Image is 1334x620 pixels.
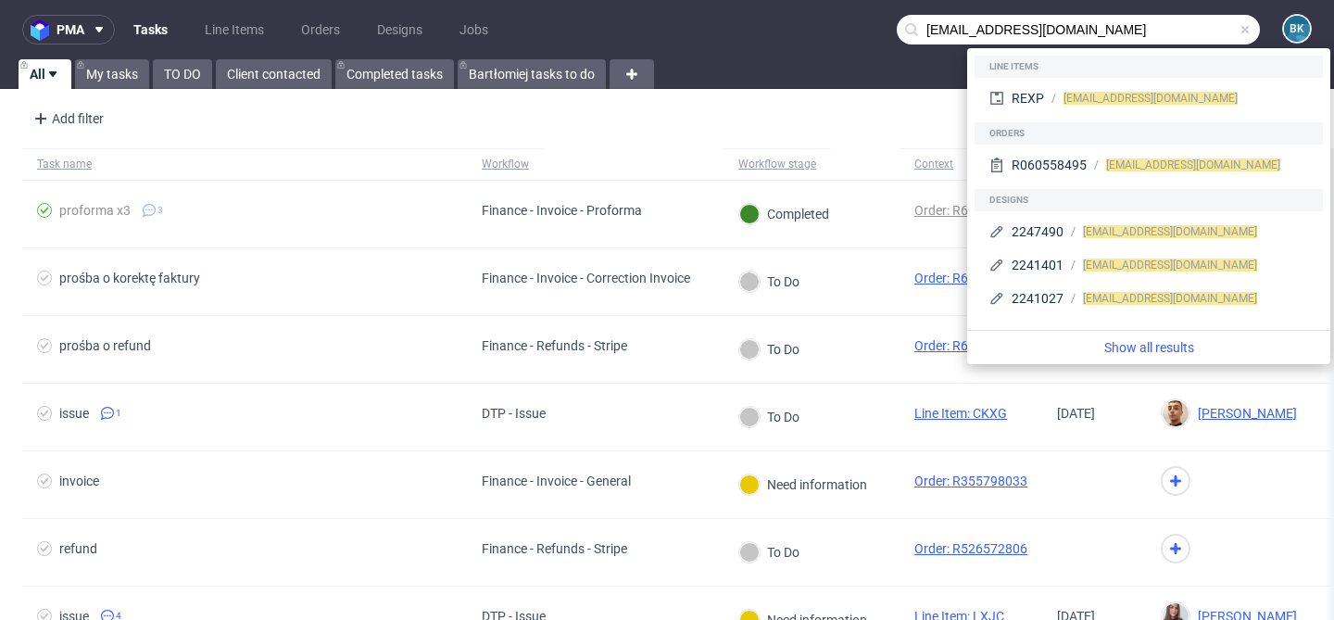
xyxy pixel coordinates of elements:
[914,271,1027,285] a: Order: R626765425
[914,541,1027,556] a: Order: R526572806
[366,15,434,44] a: Designs
[738,157,816,171] div: Workflow stage
[914,157,959,171] div: Context
[1083,259,1257,272] span: [EMAIL_ADDRESS][DOMAIN_NAME]
[37,157,452,172] span: Task name
[914,474,1027,488] a: Order: R355798033
[1106,158,1280,171] span: [EMAIL_ADDRESS][DOMAIN_NAME]
[1163,400,1189,426] img: Bartłomiej Leśniczuk
[739,407,799,427] div: To Do
[1284,16,1310,42] figcaption: BK
[1012,89,1044,108] div: REXP
[75,59,149,89] a: My tasks
[1083,292,1257,305] span: [EMAIL_ADDRESS][DOMAIN_NAME]
[216,59,332,89] a: Client contacted
[482,338,627,353] div: Finance - Refunds - Stripe
[1012,256,1063,274] div: 2241401
[914,203,1027,218] a: Order: R640671482
[57,23,84,36] span: pma
[59,541,97,556] div: refund
[482,271,690,285] div: Finance - Invoice - Correction Invoice
[482,474,631,488] div: Finance - Invoice - General
[19,59,71,89] a: All
[194,15,275,44] a: Line Items
[482,203,642,218] div: Finance - Invoice - Proforma
[31,19,57,41] img: logo
[1083,225,1257,238] span: [EMAIL_ADDRESS][DOMAIN_NAME]
[1012,222,1063,241] div: 2247490
[122,15,179,44] a: Tasks
[448,15,499,44] a: Jobs
[739,542,799,563] div: To Do
[482,157,529,171] div: Workflow
[739,339,799,360] div: To Do
[914,338,1027,353] a: Order: R626765425
[59,474,99,488] div: invoice
[153,59,212,89] a: TO DO
[975,338,1323,357] a: Show all results
[482,406,546,421] div: DTP - Issue
[26,104,107,133] div: Add filter
[914,406,1007,421] a: Line Item: CKXG
[1012,289,1063,308] div: 2241027
[1063,92,1238,105] span: [EMAIL_ADDRESS][DOMAIN_NAME]
[975,122,1323,145] div: Orders
[22,15,115,44] button: pma
[59,271,200,285] div: prośba o korektę faktury
[975,189,1323,211] div: Designs
[59,203,131,218] div: proforma x3
[157,203,163,218] span: 3
[1190,406,1297,421] span: [PERSON_NAME]
[1057,406,1095,421] span: [DATE]
[290,15,351,44] a: Orders
[458,59,606,89] a: Bartłomiej tasks to do
[335,59,454,89] a: Completed tasks
[59,338,151,353] div: prośba o refund
[739,272,799,292] div: To Do
[1012,156,1087,174] div: R060558495
[739,474,867,495] div: Need information
[59,406,89,421] div: issue
[739,204,829,224] div: Completed
[482,541,627,556] div: Finance - Refunds - Stripe
[116,406,121,421] span: 1
[975,56,1323,78] div: Line items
